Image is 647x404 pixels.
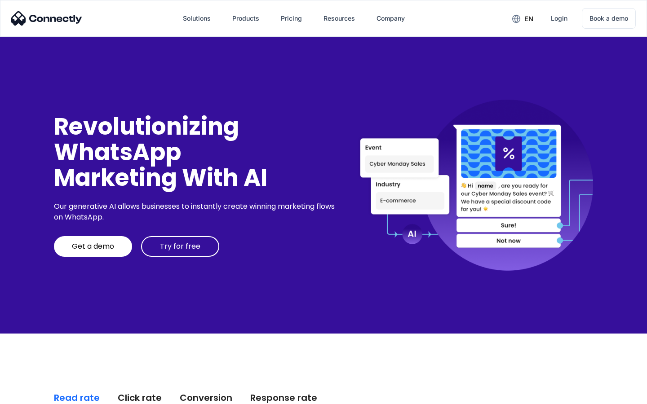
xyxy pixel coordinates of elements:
div: Resources [323,12,355,25]
div: Click rate [118,391,162,404]
div: Pricing [281,12,302,25]
div: Get a demo [72,242,114,251]
div: Conversion [180,391,232,404]
div: Products [232,12,259,25]
div: Read rate [54,391,100,404]
div: Revolutionizing WhatsApp Marketing With AI [54,114,338,191]
div: Try for free [160,242,200,251]
div: Login [551,12,567,25]
a: Get a demo [54,236,132,257]
img: Connectly Logo [11,11,82,26]
a: Login [544,8,575,29]
a: Book a demo [582,8,636,29]
div: Company [377,12,405,25]
div: Our generative AI allows businesses to instantly create winning marketing flows on WhatsApp. [54,201,338,223]
div: Solutions [183,12,211,25]
div: Response rate [250,391,317,404]
div: en [524,13,533,25]
a: Pricing [274,8,309,29]
a: Try for free [141,236,219,257]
